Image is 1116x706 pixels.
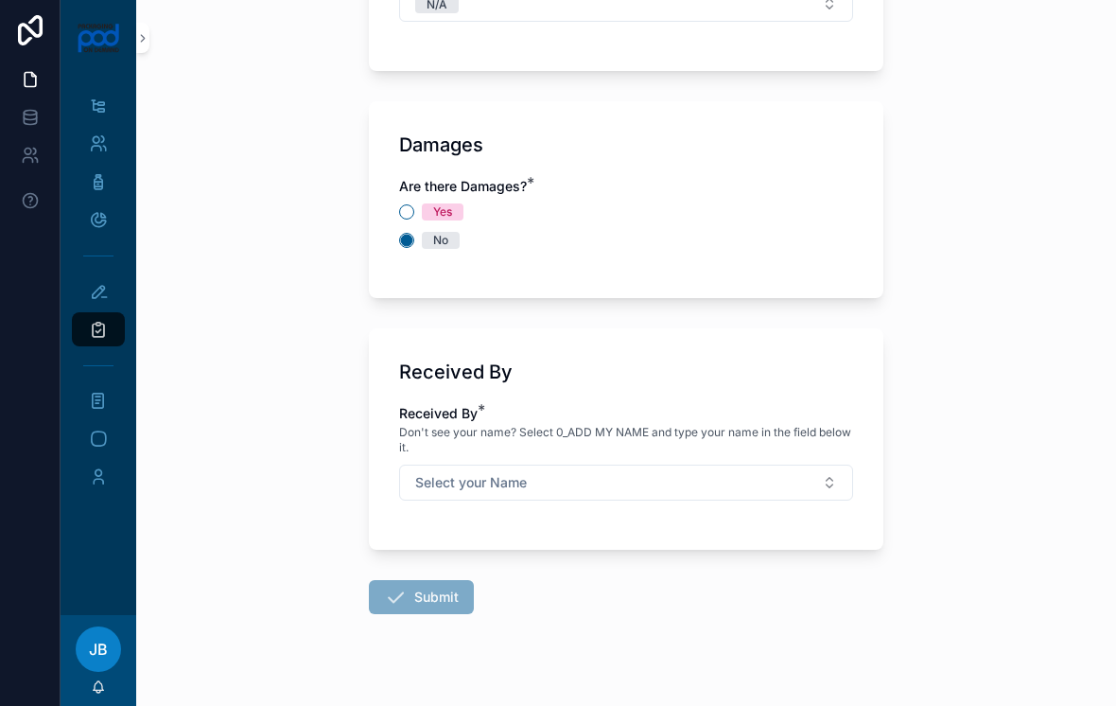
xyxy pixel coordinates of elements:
[415,473,527,492] span: Select your Name
[399,465,853,501] button: Select Button
[399,178,527,194] span: Are there Damages?
[61,76,136,519] div: scrollable content
[399,359,513,385] h1: Received By
[433,203,452,221] div: Yes
[399,132,483,158] h1: Damages
[433,232,448,249] div: No
[399,425,853,455] span: Don't see your name? Select 0_ADD MY NAME and type your name in the field below it.
[77,23,121,53] img: App logo
[89,638,108,661] span: JB
[399,405,478,421] span: Received By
